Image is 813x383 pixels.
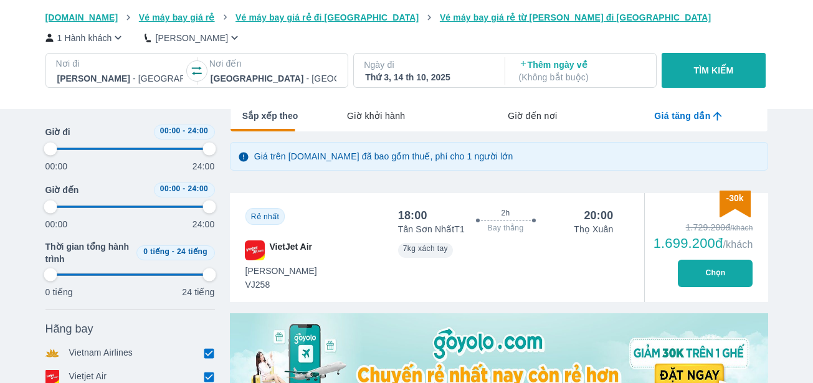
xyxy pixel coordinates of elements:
[726,193,743,203] span: -30k
[347,110,405,122] span: Giờ khởi hành
[440,12,711,22] span: Vé máy bay giá rẻ từ [PERSON_NAME] đi [GEOGRAPHIC_DATA]
[298,103,767,129] div: lab API tabs example
[172,247,174,256] span: -
[235,12,419,22] span: Vé máy bay giá rẻ đi [GEOGRAPHIC_DATA]
[508,110,557,122] span: Giờ đến nơi
[45,12,118,22] span: [DOMAIN_NAME]
[183,126,185,135] span: -
[193,160,215,173] p: 24:00
[251,212,279,221] span: Rẻ nhất
[245,240,265,260] img: VJ
[143,247,169,256] span: 0 tiếng
[254,150,513,163] p: Giá trên [DOMAIN_NAME] đã bao gồm thuế, phí cho 1 người lớn
[57,32,112,44] p: 1 Hành khách
[45,126,70,138] span: Giờ đi
[519,59,645,83] p: Thêm ngày về
[723,239,753,250] span: /khách
[398,223,465,235] p: Tân Sơn Nhất T1
[245,278,317,291] span: VJ258
[501,208,510,218] span: 2h
[242,110,298,122] span: Sắp xếp theo
[398,208,427,223] div: 18:00
[45,218,68,230] p: 00:00
[45,321,93,336] span: Hãng bay
[182,286,214,298] p: 24 tiếng
[584,208,613,223] div: 20:00
[145,31,241,44] button: [PERSON_NAME]
[694,64,734,77] p: TÌM KIẾM
[155,32,228,44] p: [PERSON_NAME]
[139,12,215,22] span: Vé máy bay giá rẻ
[45,31,125,44] button: 1 Hành khách
[365,71,491,83] div: Thứ 3, 14 th 10, 2025
[403,244,448,253] span: 7kg xách tay
[245,265,317,277] span: [PERSON_NAME]
[662,53,766,88] button: TÌM KIẾM
[270,240,312,260] span: VietJet Air
[45,11,768,24] nav: breadcrumb
[69,346,133,360] p: Vietnam Airlines
[177,247,207,256] span: 24 tiếng
[193,218,215,230] p: 24:00
[720,191,751,217] img: discount
[45,240,131,265] span: Thời gian tổng hành trình
[519,71,645,83] p: ( Không bắt buộc )
[45,286,73,298] p: 0 tiếng
[183,184,185,193] span: -
[209,57,338,70] p: Nơi đến
[56,57,184,70] p: Nơi đi
[188,184,208,193] span: 24:00
[188,126,208,135] span: 24:00
[45,160,68,173] p: 00:00
[654,110,710,122] span: Giá tăng dần
[45,184,79,196] span: Giờ đến
[160,126,181,135] span: 00:00
[654,236,753,251] div: 1.699.200đ
[574,223,613,235] p: Thọ Xuân
[654,221,753,234] div: 1.729.200đ
[678,260,753,287] button: Chọn
[160,184,181,193] span: 00:00
[364,59,492,71] p: Ngày đi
